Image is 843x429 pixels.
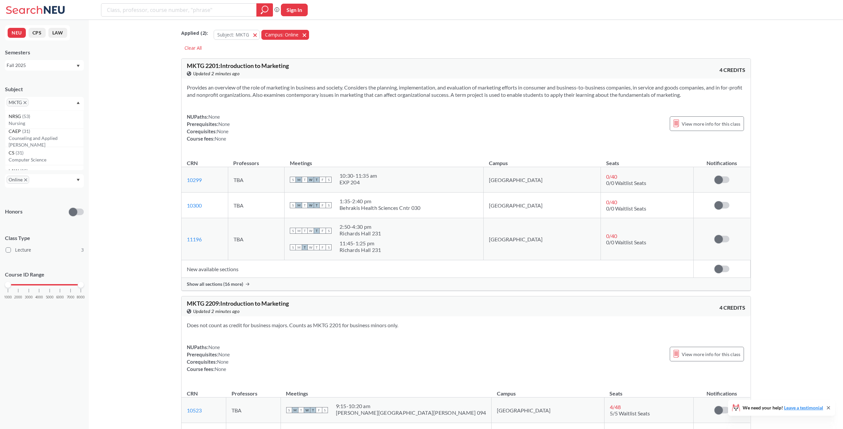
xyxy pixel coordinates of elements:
span: Class Type [5,234,84,242]
span: 2000 [14,295,22,299]
span: F [320,202,326,208]
span: MKTG 2209 : Introduction to Marketing [187,300,289,307]
span: Subject: MKTG [217,31,249,38]
span: MKTGX to remove pill [7,98,28,106]
span: ( 31 ) [16,150,24,155]
span: 4000 [35,295,43,299]
td: New available sections [182,260,694,278]
span: None [217,359,229,365]
div: NUPaths: Prerequisites: Corequisites: Course fees: [187,113,230,142]
div: 9:15 - 10:20 am [336,403,486,409]
span: Campus: Online [265,31,298,38]
a: 10299 [187,177,202,183]
section: Provides an overview of the role of marketing in business and society. Considers the planning, im... [187,84,745,98]
th: Campus [484,153,601,167]
span: ( 31 ) [22,128,30,134]
span: 3 [81,246,84,254]
span: None [218,351,230,357]
span: F [316,407,322,413]
span: T [302,244,308,250]
span: 0 / 40 [606,173,617,180]
span: S [326,244,332,250]
div: Richards Hall 231 [340,247,381,253]
span: NRSG [9,113,22,120]
span: We need your help! [743,405,823,410]
span: 5/5 Waitlist Seats [610,410,650,416]
div: Behrakis Health Sciences Cntr 030 [340,205,420,211]
p: Computer Science [9,156,83,163]
div: magnifying glass [256,3,273,17]
span: 4 / 48 [610,404,621,410]
span: W [308,228,314,234]
div: Fall 2025Dropdown arrow [5,60,84,71]
div: CRN [187,390,198,397]
svg: Dropdown arrow [77,179,80,181]
input: Class, professor, course number, "phrase" [106,4,252,16]
span: 0 / 40 [606,233,617,239]
span: Applied ( 2 ): [181,30,208,37]
span: 4 CREDITS [719,66,745,74]
span: M [296,228,302,234]
span: 0 / 40 [606,199,617,205]
button: LAW [48,28,67,38]
span: W [308,202,314,208]
span: None [215,366,227,372]
div: Clear All [181,43,205,53]
span: View more info for this class [682,120,740,128]
th: Campus [492,383,605,398]
div: Show all sections (16 more) [182,278,751,290]
svg: magnifying glass [261,5,269,15]
span: F [320,244,326,250]
a: 10523 [187,407,202,413]
span: None [215,136,227,142]
span: S [322,407,328,413]
svg: X to remove pill [24,178,27,181]
span: 8000 [77,295,85,299]
span: W [308,177,314,183]
div: 11:45 - 1:25 pm [340,240,381,247]
span: T [302,202,308,208]
span: M [296,202,302,208]
a: 11196 [187,236,202,242]
span: 5000 [46,295,54,299]
span: W [308,244,314,250]
span: M [296,177,302,183]
span: 0/0 Waitlist Seats [606,205,646,212]
div: EXP 204 [340,179,377,186]
div: MKTGX to remove pillDropdown arrowNRSG(53)NursingCAEP(31)Counseling and Applied [PERSON_NAME]CS(3... [5,97,84,110]
p: Honors [5,208,23,215]
svg: X to remove pill [24,101,26,104]
span: S [326,177,332,183]
div: 2:50 - 4:30 pm [340,223,381,230]
span: Show all sections (16 more) [187,281,243,287]
span: OnlineX to remove pill [7,176,29,184]
p: Course ID Range [5,271,84,278]
svg: Dropdown arrow [77,65,80,67]
span: ( 25 ) [20,168,28,174]
span: 7000 [67,295,75,299]
span: 1000 [4,295,12,299]
span: LAW [9,167,20,175]
span: F [320,177,326,183]
a: 10300 [187,202,202,209]
span: S [290,228,296,234]
div: NUPaths: Prerequisites: Corequisites: Course fees: [187,343,230,373]
th: Seats [601,153,694,167]
div: Richards Hall 231 [340,230,381,237]
div: [PERSON_NAME][GEOGRAPHIC_DATA][PERSON_NAME] 094 [336,409,486,416]
span: CAEP [9,128,22,135]
span: 3000 [25,295,33,299]
span: S [290,177,296,183]
span: 0/0 Waitlist Seats [606,180,646,186]
label: Lecture [6,246,84,254]
td: [GEOGRAPHIC_DATA] [484,218,601,260]
span: M [292,407,298,413]
div: Subject [5,86,84,93]
th: Meetings [281,383,492,398]
th: Professors [226,383,281,398]
span: MKTG 2201 : Introduction to Marketing [187,62,289,69]
td: TBA [228,167,285,193]
p: Counseling and Applied [PERSON_NAME] [9,135,83,148]
span: View more info for this class [682,350,740,358]
span: T [314,177,320,183]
